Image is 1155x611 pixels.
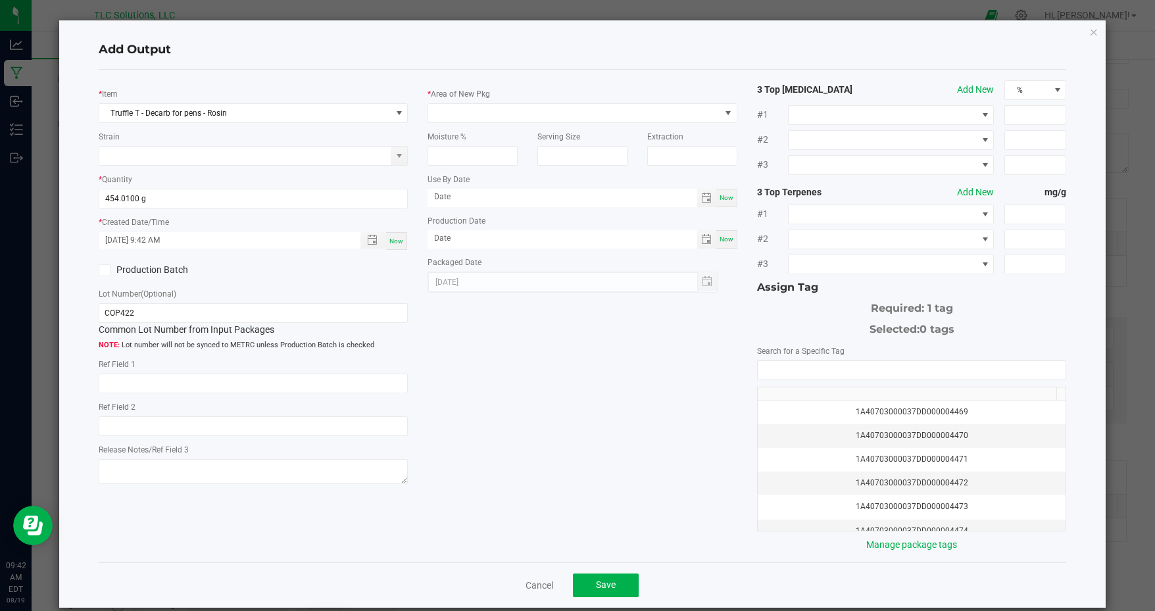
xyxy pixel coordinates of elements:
[526,579,553,592] a: Cancel
[788,230,994,249] span: NO DATA FOUND
[360,232,386,249] span: Toggle popup
[866,539,957,550] a: Manage package tags
[431,88,490,100] label: Area of New Pkg
[1005,81,1049,99] span: %
[766,477,1058,489] div: 1A40703000037DD000004472
[428,215,485,227] label: Production Date
[757,345,845,357] label: Search for a Specific Tag
[788,130,994,150] span: NO DATA FOUND
[766,501,1058,513] div: 1A40703000037DD000004473
[697,189,716,207] span: Toggle calendar
[757,232,788,246] span: #2
[647,131,683,143] label: Extraction
[757,133,788,147] span: #2
[573,574,639,597] button: Save
[757,185,881,199] strong: 3 Top Terpenes
[99,358,135,370] label: Ref Field 1
[920,323,954,335] span: 0 tags
[788,105,994,125] span: NO DATA FOUND
[757,158,788,172] span: #3
[99,444,189,456] label: Release Notes/Ref Field 3
[766,406,1058,418] div: 1A40703000037DD000004469
[428,230,697,247] input: Date
[428,189,697,205] input: Date
[13,506,53,545] iframe: Resource center
[757,280,1067,295] div: Assign Tag
[788,205,994,224] span: NO DATA FOUND
[766,453,1058,466] div: 1A40703000037DD000004471
[537,131,580,143] label: Serving Size
[102,174,132,185] label: Quantity
[757,108,788,122] span: #1
[99,232,347,249] input: Created Datetime
[757,207,788,221] span: #1
[99,41,1067,59] h4: Add Output
[99,288,176,300] label: Lot Number
[757,257,788,271] span: #3
[757,295,1067,316] div: Required: 1 tag
[99,401,135,413] label: Ref Field 2
[596,579,616,590] span: Save
[757,83,881,97] strong: 3 Top [MEDICAL_DATA]
[389,237,403,245] span: Now
[1004,185,1066,199] strong: mg/g
[428,174,470,185] label: Use By Date
[957,83,994,97] button: Add New
[758,361,1066,379] input: NO DATA FOUND
[102,216,169,228] label: Created Date/Time
[102,88,118,100] label: Item
[788,255,994,274] span: NO DATA FOUND
[99,104,391,122] span: Truffle T - Decarb for pens - Rosin
[957,185,994,199] button: Add New
[766,525,1058,537] div: 1A40703000037DD000004474
[99,131,120,143] label: Strain
[697,230,716,249] span: Toggle calendar
[766,429,1058,442] div: 1A40703000037DD000004470
[428,257,481,268] label: Packaged Date
[141,289,176,299] span: (Optional)
[757,316,1067,337] div: Selected:
[428,131,466,143] label: Moisture %
[788,155,994,175] span: NO DATA FOUND
[720,235,733,243] span: Now
[720,194,733,201] span: Now
[99,303,408,337] div: Common Lot Number from Input Packages
[99,340,408,351] span: Lot number will not be synced to METRC unless Production Batch is checked
[99,263,243,277] label: Production Batch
